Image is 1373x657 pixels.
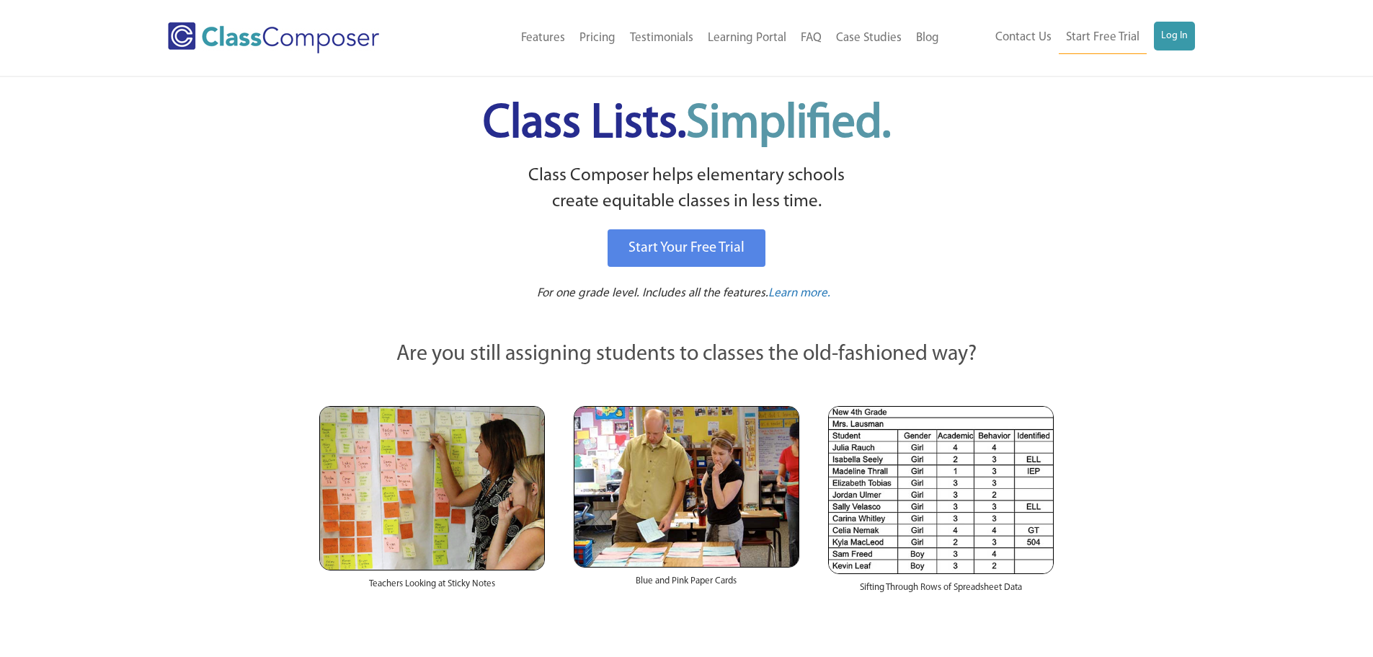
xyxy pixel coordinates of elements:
a: Case Studies [829,22,909,54]
div: Blue and Pink Paper Cards [574,568,799,602]
img: Blue and Pink Paper Cards [574,406,799,567]
div: Sifting Through Rows of Spreadsheet Data [828,574,1054,609]
nav: Header Menu [438,22,946,54]
a: Testimonials [623,22,701,54]
a: Learning Portal [701,22,794,54]
a: FAQ [794,22,829,54]
a: Start Your Free Trial [608,229,765,267]
img: Class Composer [168,22,379,53]
img: Spreadsheets [828,406,1054,574]
a: Features [514,22,572,54]
a: Blog [909,22,946,54]
a: Pricing [572,22,623,54]
span: For one grade level. Includes all the features. [537,287,768,299]
span: Simplified. [686,101,891,148]
a: Start Free Trial [1059,22,1147,54]
img: Teachers Looking at Sticky Notes [319,406,545,570]
span: Learn more. [768,287,830,299]
div: Teachers Looking at Sticky Notes [319,570,545,605]
p: Class Composer helps elementary schools create equitable classes in less time. [317,163,1057,216]
p: Are you still assigning students to classes the old-fashioned way? [319,339,1054,371]
span: Class Lists. [483,101,891,148]
a: Learn more. [768,285,830,303]
a: Contact Us [988,22,1059,53]
span: Start Your Free Trial [628,241,745,255]
nav: Header Menu [946,22,1195,54]
a: Log In [1154,22,1195,50]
